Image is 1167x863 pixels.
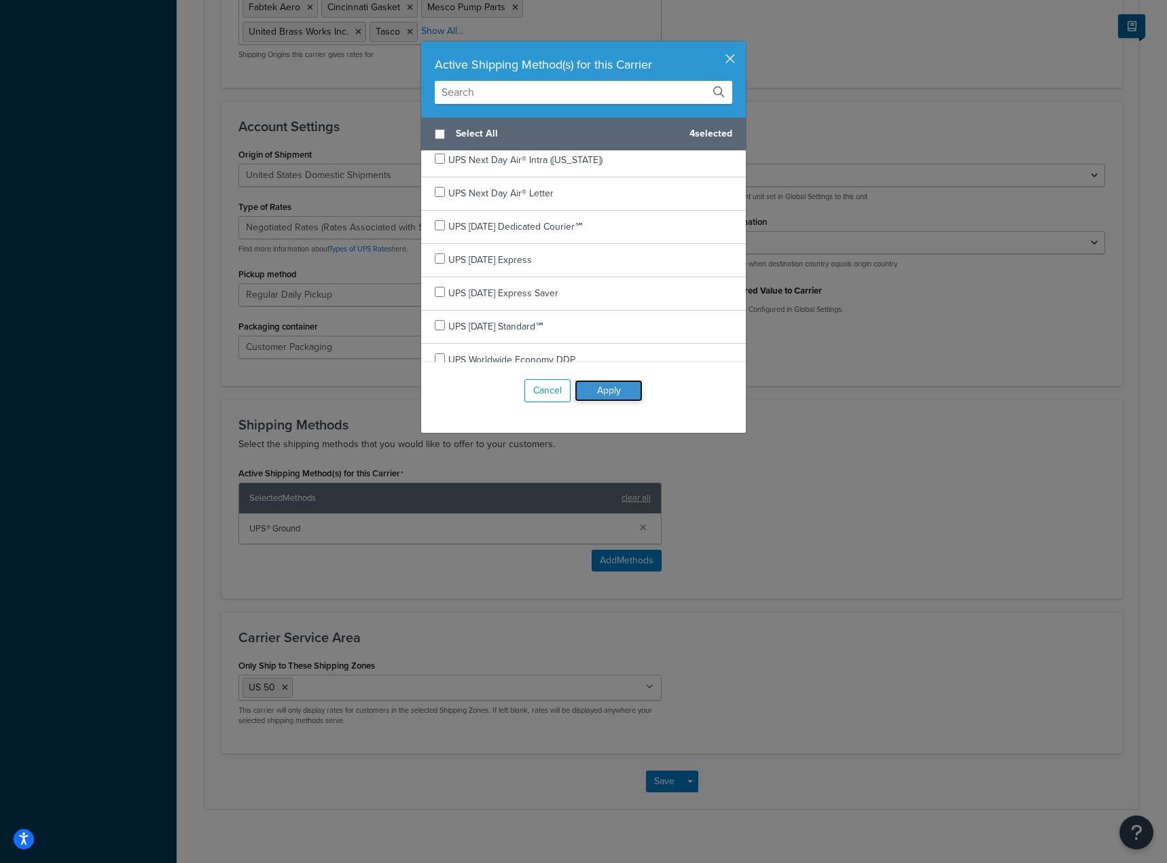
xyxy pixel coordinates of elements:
[421,118,746,151] div: 4 selected
[448,319,545,334] span: UPS [DATE] Standard℠
[456,124,679,143] span: Select All
[435,55,732,74] div: Active Shipping Method(s) for this Carrier
[448,286,558,300] span: UPS [DATE] Express Saver
[448,186,554,200] span: UPS Next Day Air® Letter
[448,219,584,234] span: UPS [DATE] Dedicated Courier℠
[435,81,732,104] input: Search
[524,379,571,402] button: Cancel
[448,153,603,167] span: UPS Next Day Air® Intra ([US_STATE])
[448,253,532,267] span: UPS [DATE] Express
[448,353,575,367] span: UPS Worldwide Economy DDP
[575,380,643,402] button: Apply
